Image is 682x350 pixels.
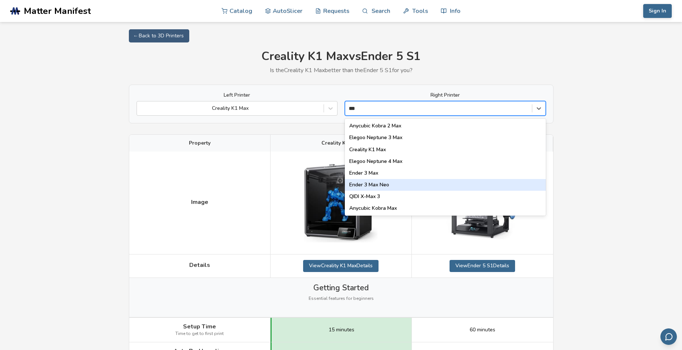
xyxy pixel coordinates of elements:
span: Time to get to first print [175,331,224,336]
span: Property [189,140,210,146]
span: Creality K1 Max [321,140,360,146]
button: Sign In [643,4,672,18]
input: Creality K1 Max [141,105,142,111]
div: Anycubic Kobra Max [345,202,546,214]
label: Left Printer [137,92,338,98]
div: Creality K1 Max [345,144,546,156]
button: Send feedback via email [660,328,677,345]
div: Ender 3 Max [345,167,546,179]
div: Ender 3 Max Neo [345,179,546,191]
input: Anycubic Kobra 2 MaxElegoo Neptune 3 MaxCreality K1 MaxElegoo Neptune 4 MaxEnder 3 MaxEnder 3 Max... [349,105,360,111]
div: Elegoo Neptune 3 Max [345,132,546,144]
h1: Creality K1 Max vs Ender 5 S1 [129,50,554,63]
div: QIDI X-Max 3 [345,191,546,202]
span: Details [189,262,210,268]
span: 60 minutes [470,327,495,333]
span: Matter Manifest [24,6,91,16]
span: Setup Time [183,323,216,330]
a: ← Back to 3D Printers [129,29,189,42]
span: Essential features for beginners [309,296,374,301]
span: Image [191,199,208,205]
label: Right Printer [345,92,546,98]
a: ViewCreality K1 MaxDetails [303,260,379,272]
img: Creality K1 Max [304,164,377,243]
div: Elegoo Neptune 4 Max [345,156,546,167]
span: Getting Started [313,283,369,292]
span: 15 minutes [329,327,354,333]
p: Is the Creality K1 Max better than the Ender 5 S1 for you? [129,67,554,74]
div: Anycubic Kobra 2 Max [345,120,546,132]
a: ViewEnder 5 S1Details [450,260,515,272]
